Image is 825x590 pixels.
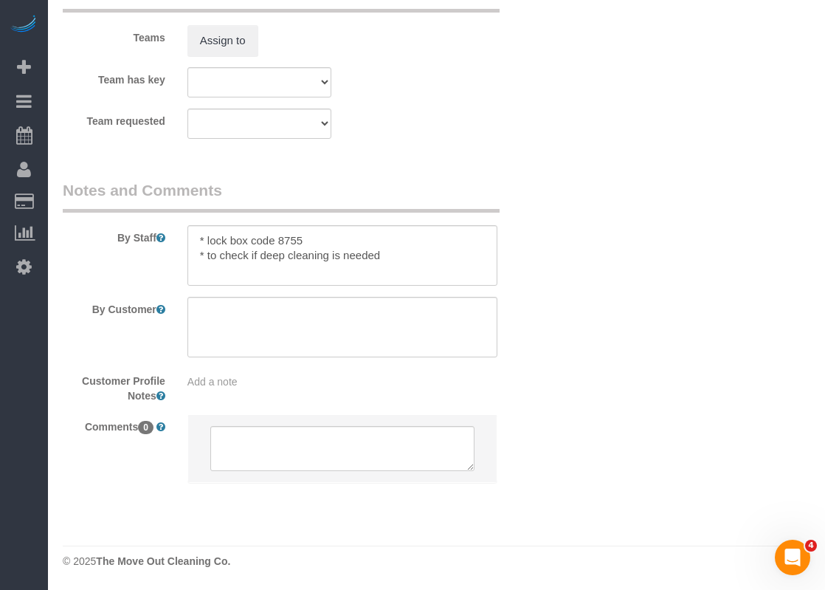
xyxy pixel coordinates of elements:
[52,368,176,403] label: Customer Profile Notes
[52,225,176,245] label: By Staff
[63,554,810,569] div: © 2025
[52,297,176,317] label: By Customer
[138,421,153,434] span: 0
[187,376,238,388] span: Add a note
[775,540,810,575] iframe: Intercom live chat
[52,67,176,87] label: Team has key
[52,414,176,434] label: Comments
[52,25,176,45] label: Teams
[9,15,38,35] img: Automaid Logo
[96,555,230,567] strong: The Move Out Cleaning Co.
[805,540,817,552] span: 4
[52,109,176,128] label: Team requested
[187,25,258,56] button: Assign to
[63,179,500,213] legend: Notes and Comments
